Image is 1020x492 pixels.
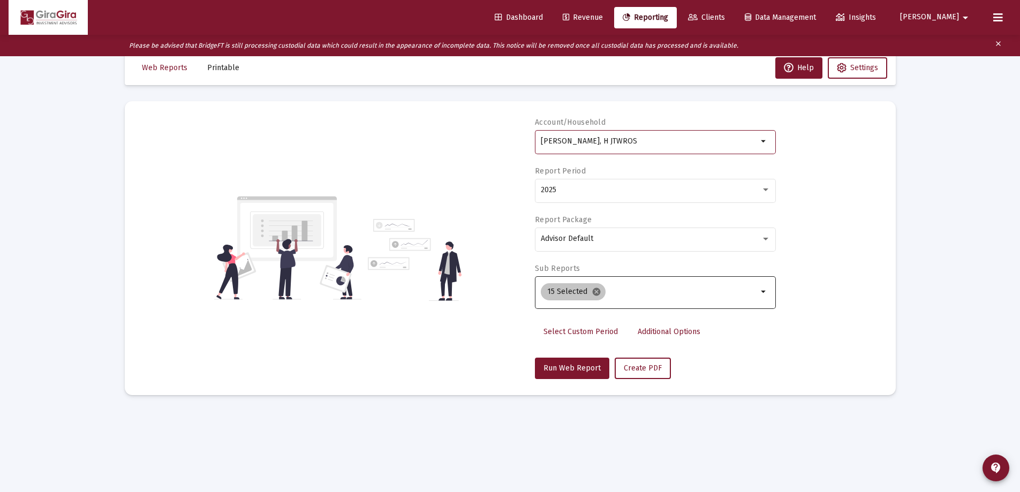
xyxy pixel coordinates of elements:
[535,358,609,379] button: Run Web Report
[736,7,825,28] a: Data Management
[614,7,677,28] a: Reporting
[535,118,606,127] label: Account/Household
[142,63,187,72] span: Web Reports
[543,364,601,373] span: Run Web Report
[887,6,985,28] button: [PERSON_NAME]
[615,358,671,379] button: Create PDF
[207,63,239,72] span: Printable
[745,13,816,22] span: Data Management
[623,13,668,22] span: Reporting
[541,234,593,243] span: Advisor Default
[541,281,758,302] mat-chip-list: Selection
[214,195,361,301] img: reporting
[535,215,592,224] label: Report Package
[541,137,758,146] input: Search or select an account or household
[784,63,814,72] span: Help
[541,283,606,300] mat-chip: 15 Selected
[535,166,586,176] label: Report Period
[563,13,603,22] span: Revenue
[758,285,770,298] mat-icon: arrow_drop_down
[688,13,725,22] span: Clients
[368,219,462,301] img: reporting-alt
[836,13,876,22] span: Insights
[679,7,734,28] a: Clients
[989,461,1002,474] mat-icon: contact_support
[592,287,601,297] mat-icon: cancel
[900,13,959,22] span: [PERSON_NAME]
[827,7,885,28] a: Insights
[199,57,248,79] button: Printable
[554,7,611,28] a: Revenue
[850,63,878,72] span: Settings
[638,327,700,336] span: Additional Options
[624,364,662,373] span: Create PDF
[541,185,556,194] span: 2025
[758,135,770,148] mat-icon: arrow_drop_down
[17,7,80,28] img: Dashboard
[495,13,543,22] span: Dashboard
[133,57,196,79] button: Web Reports
[828,57,887,79] button: Settings
[486,7,551,28] a: Dashboard
[543,327,618,336] span: Select Custom Period
[535,264,580,273] label: Sub Reports
[129,42,738,49] i: Please be advised that BridgeFT is still processing custodial data which could result in the appe...
[959,7,972,28] mat-icon: arrow_drop_down
[775,57,822,79] button: Help
[994,37,1002,54] mat-icon: clear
